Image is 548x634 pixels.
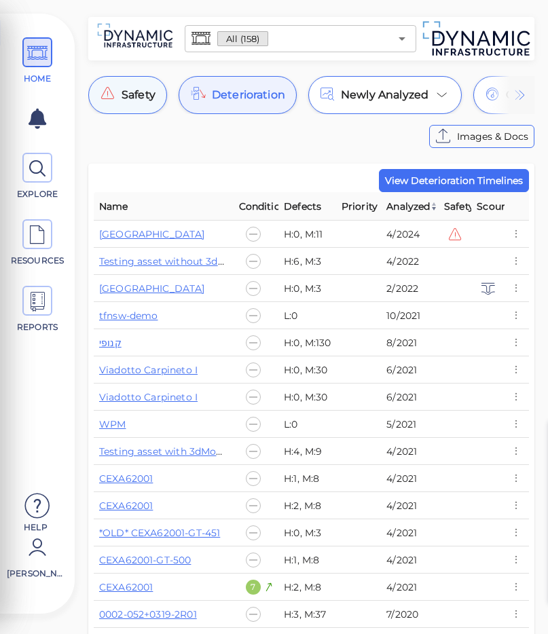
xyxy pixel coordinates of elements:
[284,580,331,594] div: H:2, M:8
[284,499,331,512] div: H:2, M:8
[99,310,158,322] a: tfnsw-demo
[9,188,67,200] span: EXPLORE
[284,417,331,431] div: L:0
[218,33,268,45] span: All (158)
[9,321,67,333] span: REPORTS
[99,554,191,566] a: CEXA62001-GT-500
[284,363,331,377] div: H:0, M:30
[9,73,67,85] span: HOME
[99,228,205,240] a: [GEOGRAPHIC_DATA]
[99,364,198,376] a: Viadotto Carpineto I
[284,255,331,268] div: H:6, M:3
[284,472,331,485] div: H:1, M:8
[386,363,433,377] div: 6/2021
[99,255,247,267] a: Testing asset without 3dModel
[99,608,197,620] a: 0002-052+0319-2R01
[99,581,153,593] a: CEXA62001
[429,125,534,148] button: Images & Docs
[386,417,433,431] div: 5/2021
[386,608,433,621] div: 7/2020
[7,219,68,267] a: RESOURCES
[386,445,433,458] div: 4/2021
[284,227,331,241] div: H:0, M:11
[386,336,433,350] div: 8/2021
[512,87,528,103] img: container_overflow_arrow_end
[7,153,68,200] a: EXPLORE
[484,76,535,114] img: small_overflow_gradient_end
[386,309,433,322] div: 10/2021
[284,526,331,540] div: H:0, M:3
[239,198,287,215] span: Condition
[386,255,433,268] div: 4/2022
[7,37,68,85] a: HOME
[99,391,198,403] a: Viadotto Carpineto I
[99,500,153,512] a: CEXA62001
[341,87,428,103] span: Newly Analyzed
[457,128,528,145] span: Images & Docs
[99,472,153,485] a: CEXA62001
[386,553,433,567] div: 4/2021
[379,169,529,192] button: View Deterioration Timelines
[284,282,331,295] div: H:0, M:3
[122,87,156,103] span: Safety
[386,499,433,512] div: 4/2021
[99,337,122,349] a: קנופי
[284,198,321,215] span: Defects
[386,526,433,540] div: 4/2021
[284,309,331,322] div: L:0
[284,608,331,621] div: H:3, M:37
[7,286,68,333] a: REPORTS
[9,255,67,267] span: RESOURCES
[386,390,433,404] div: 6/2021
[99,282,205,295] a: [GEOGRAPHIC_DATA]
[284,390,331,404] div: H:0, M:30
[386,227,433,241] div: 4/2024
[284,553,331,567] div: H:1, M:8
[490,573,538,624] iframe: Chat
[386,580,433,594] div: 4/2021
[342,198,378,215] span: Priority
[7,567,65,580] span: [PERSON_NAME]
[444,198,474,215] span: Safety
[392,29,412,48] button: Open
[477,198,505,215] span: Scour
[99,198,128,215] span: Name
[7,521,65,532] span: Help
[386,198,438,215] span: Analyzed
[386,282,433,295] div: 2/2022
[284,445,331,458] div: H:4, M:9
[430,202,438,210] img: sort_z_to_a
[246,580,261,595] div: 7
[284,336,331,350] div: H:0, M:130
[99,445,231,458] a: Testing asset with 3dModel
[212,87,285,103] span: Deterioration
[385,172,523,189] span: View Deterioration Timelines
[99,418,126,430] a: WPM
[99,527,220,539] a: *OLD* CEXA62001-GT-451
[386,472,433,485] div: 4/2021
